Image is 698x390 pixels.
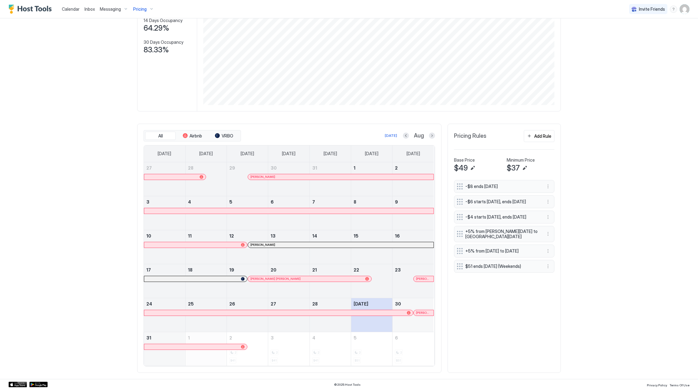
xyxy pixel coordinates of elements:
span: 14 Days Occupancy [144,18,182,23]
span: Messaging [100,6,121,12]
span: Airbnb [190,133,202,139]
button: More options [544,247,552,255]
a: August 28, 2025 [310,298,351,309]
span: 4 [188,199,191,204]
span: +5% from [PERSON_NAME][DATE] to [GEOGRAPHIC_DATA][DATE] [465,229,538,239]
span: 18 [188,267,193,272]
td: August 21, 2025 [310,264,351,298]
td: September 6, 2025 [392,332,434,366]
span: 24 [146,301,152,306]
span: +5% from [DATE] to [DATE] [465,248,538,254]
span: 6 [395,335,398,340]
a: August 7, 2025 [310,196,351,208]
div: User profile [680,4,689,14]
a: August 19, 2025 [227,264,268,276]
a: August 16, 2025 [392,230,434,242]
a: Thursday [317,145,343,162]
span: Terms Of Use [670,383,689,387]
span: 21 [312,267,317,272]
a: Monday [193,145,219,162]
div: App Store [9,382,27,387]
td: September 2, 2025 [227,332,268,366]
a: August 22, 2025 [351,264,392,276]
a: August 21, 2025 [310,264,351,276]
a: August 10, 2025 [144,230,185,242]
span: Pricing [133,6,147,12]
td: August 18, 2025 [185,264,227,298]
a: August 12, 2025 [227,230,268,242]
span: [DATE] [282,151,295,156]
td: August 16, 2025 [392,230,434,264]
span: [DATE] [354,301,368,306]
span: 31 [312,165,317,171]
a: Privacy Policy [647,381,667,388]
a: July 30, 2025 [268,162,309,174]
td: August 22, 2025 [351,264,392,298]
a: September 1, 2025 [186,332,227,343]
div: menu [544,230,552,238]
td: August 5, 2025 [227,196,268,230]
span: 23 [395,267,401,272]
a: August 8, 2025 [351,196,392,208]
div: menu [544,263,552,270]
span: 30 [395,301,401,306]
a: August 25, 2025 [186,298,227,309]
a: August 2, 2025 [392,162,434,174]
span: [DATE] [324,151,337,156]
a: August 5, 2025 [227,196,268,208]
span: 3 [146,199,149,204]
span: 2 [395,165,398,171]
button: All [145,132,176,140]
span: $37 [507,163,520,173]
span: 16 [395,233,400,238]
span: 5 [229,199,232,204]
td: August 3, 2025 [144,196,185,230]
a: July 31, 2025 [310,162,351,174]
a: August 9, 2025 [392,196,434,208]
td: August 31, 2025 [144,332,185,366]
a: August 26, 2025 [227,298,268,309]
button: Next month [429,133,435,139]
a: September 4, 2025 [310,332,351,343]
td: August 19, 2025 [227,264,268,298]
a: August 30, 2025 [392,298,434,309]
span: 22 [354,267,359,272]
a: July 28, 2025 [186,162,227,174]
a: August 17, 2025 [144,264,185,276]
td: August 23, 2025 [392,264,434,298]
a: September 5, 2025 [351,332,392,343]
span: -$8 ends [DATE] [465,184,538,189]
span: 11 [188,233,192,238]
td: August 4, 2025 [185,196,227,230]
span: Minimum Price [507,157,535,163]
td: August 2, 2025 [392,162,434,196]
a: September 2, 2025 [227,332,268,343]
td: August 13, 2025 [268,230,310,264]
div: [PERSON_NAME] [250,175,431,179]
span: 13 [271,233,276,238]
span: 28 [312,301,318,306]
span: [PERSON_NAME] [416,311,431,315]
a: August 1, 2025 [351,162,392,174]
span: 30 [271,165,277,171]
a: Google Play Store [29,382,48,387]
button: VRBO [209,132,239,140]
td: August 10, 2025 [144,230,185,264]
span: 4 [312,335,315,340]
td: August 15, 2025 [351,230,392,264]
span: Calendar [62,6,80,12]
td: August 25, 2025 [185,298,227,332]
span: 83.33% [144,45,169,54]
a: August 15, 2025 [351,230,392,242]
span: VRBO [222,133,233,139]
button: More options [544,198,552,205]
a: August 23, 2025 [392,264,434,276]
a: August 11, 2025 [186,230,227,242]
span: 3 [271,335,274,340]
span: 19 [229,267,234,272]
span: -$6 starts [DATE], ends [DATE] [465,199,538,204]
span: Invite Friends [639,6,665,12]
td: August 7, 2025 [310,196,351,230]
a: August 31, 2025 [144,332,185,343]
span: 20 [271,267,276,272]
